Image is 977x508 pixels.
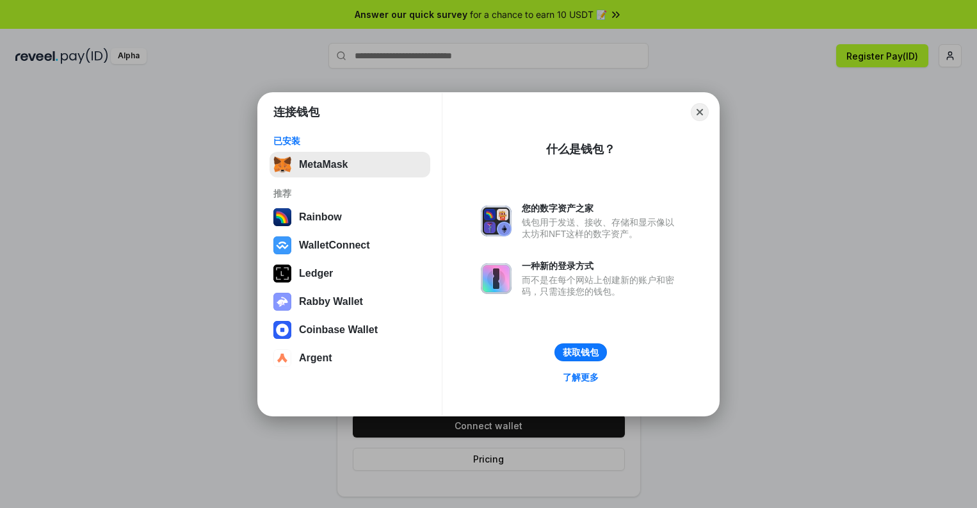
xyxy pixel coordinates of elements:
div: 什么是钱包？ [546,142,615,157]
div: 一种新的登录方式 [522,260,681,272]
div: 您的数字资产之家 [522,202,681,214]
button: Coinbase Wallet [270,317,430,343]
div: Ledger [299,268,333,279]
div: Coinbase Wallet [299,324,378,336]
div: 推荐 [273,188,426,199]
div: 而不是在每个网站上创建新的账户和密码，只需连接您的钱包。 [522,274,681,297]
div: Argent [299,352,332,364]
button: Rainbow [270,204,430,230]
img: svg+xml,%3Csvg%20xmlns%3D%22http%3A%2F%2Fwww.w3.org%2F2000%2Fsvg%22%20width%3D%2228%22%20height%3... [273,265,291,283]
img: svg+xml,%3Csvg%20xmlns%3D%22http%3A%2F%2Fwww.w3.org%2F2000%2Fsvg%22%20fill%3D%22none%22%20viewBox... [481,206,512,236]
div: 钱包用于发送、接收、存储和显示像以太坊和NFT这样的数字资产。 [522,217,681,240]
div: WalletConnect [299,240,370,251]
div: 获取钱包 [563,347,599,358]
button: Ledger [270,261,430,286]
button: 获取钱包 [554,343,607,361]
img: svg+xml,%3Csvg%20width%3D%2228%22%20height%3D%2228%22%20viewBox%3D%220%200%2028%2028%22%20fill%3D... [273,321,291,339]
button: Argent [270,345,430,371]
div: Rainbow [299,211,342,223]
h1: 连接钱包 [273,104,319,120]
img: svg+xml,%3Csvg%20fill%3D%22none%22%20height%3D%2233%22%20viewBox%3D%220%200%2035%2033%22%20width%... [273,156,291,174]
div: MetaMask [299,159,348,170]
img: svg+xml,%3Csvg%20width%3D%2228%22%20height%3D%2228%22%20viewBox%3D%220%200%2028%2028%22%20fill%3D... [273,236,291,254]
img: svg+xml,%3Csvg%20xmlns%3D%22http%3A%2F%2Fwww.w3.org%2F2000%2Fsvg%22%20fill%3D%22none%22%20viewBox... [273,293,291,311]
div: Rabby Wallet [299,296,363,307]
a: 了解更多 [555,369,606,386]
button: Close [691,103,709,121]
img: svg+xml,%3Csvg%20width%3D%2228%22%20height%3D%2228%22%20viewBox%3D%220%200%2028%2028%22%20fill%3D... [273,349,291,367]
img: svg+xml,%3Csvg%20xmlns%3D%22http%3A%2F%2Fwww.w3.org%2F2000%2Fsvg%22%20fill%3D%22none%22%20viewBox... [481,263,512,294]
button: WalletConnect [270,233,430,258]
button: Rabby Wallet [270,289,430,315]
img: svg+xml,%3Csvg%20width%3D%22120%22%20height%3D%22120%22%20viewBox%3D%220%200%20120%20120%22%20fil... [273,208,291,226]
button: MetaMask [270,152,430,177]
div: 已安装 [273,135,426,147]
div: 了解更多 [563,372,599,383]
